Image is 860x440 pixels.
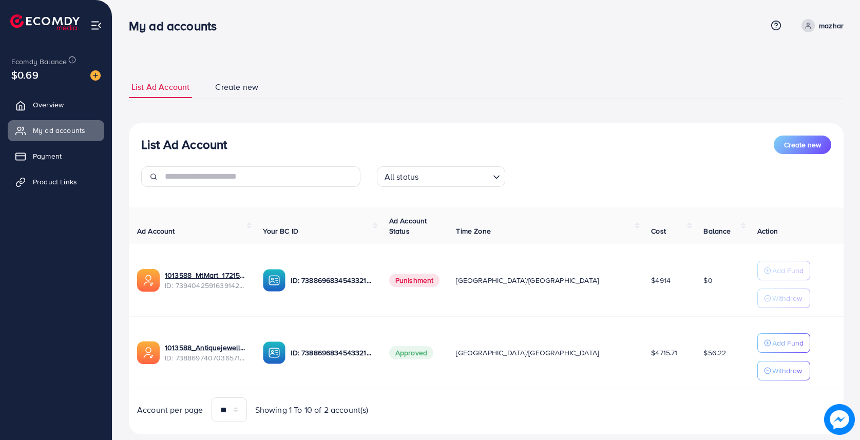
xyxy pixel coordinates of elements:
[8,146,104,166] a: Payment
[33,125,85,136] span: My ad accounts
[33,100,64,110] span: Overview
[165,270,246,280] a: 1013588_MtMart_1721559701675
[422,167,488,184] input: Search for option
[165,353,246,363] span: ID: 7388697407036571665
[263,269,285,292] img: ic-ba-acc.ded83a64.svg
[137,269,160,292] img: ic-ads-acc.e4c84228.svg
[703,226,731,236] span: Balance
[456,226,490,236] span: Time Zone
[757,333,810,353] button: Add Fund
[456,275,599,285] span: [GEOGRAPHIC_DATA]/[GEOGRAPHIC_DATA]
[772,365,802,377] p: Withdraw
[8,171,104,192] a: Product Links
[215,81,258,93] span: Create new
[389,274,440,287] span: Punishment
[757,289,810,308] button: Withdraw
[137,341,160,364] img: ic-ads-acc.e4c84228.svg
[772,264,804,277] p: Add Fund
[651,348,677,358] span: $4715.71
[131,81,189,93] span: List Ad Account
[263,341,285,364] img: ic-ba-acc.ded83a64.svg
[456,348,599,358] span: [GEOGRAPHIC_DATA]/[GEOGRAPHIC_DATA]
[389,216,427,236] span: Ad Account Status
[784,140,821,150] span: Create new
[757,261,810,280] button: Add Fund
[255,404,369,416] span: Showing 1 To 10 of 2 account(s)
[651,275,671,285] span: $4914
[772,337,804,349] p: Add Fund
[774,136,831,154] button: Create new
[377,166,505,187] div: Search for option
[703,275,712,285] span: $0
[10,14,80,30] img: logo
[165,280,246,291] span: ID: 7394042591639142417
[651,226,666,236] span: Cost
[772,292,802,304] p: Withdraw
[11,56,67,67] span: Ecomdy Balance
[141,137,227,152] h3: List Ad Account
[11,67,39,82] span: $0.69
[137,226,175,236] span: Ad Account
[757,226,778,236] span: Action
[33,151,62,161] span: Payment
[263,226,298,236] span: Your BC ID
[165,270,246,291] div: <span class='underline'>1013588_MtMart_1721559701675</span></br>7394042591639142417
[137,404,203,416] span: Account per page
[8,94,104,115] a: Overview
[383,169,421,184] span: All status
[824,404,855,435] img: image
[703,348,726,358] span: $56.22
[129,18,225,33] h3: My ad accounts
[389,346,433,359] span: Approved
[757,361,810,380] button: Withdraw
[291,274,372,286] p: ID: 7388696834543321089
[819,20,844,32] p: mazhar
[8,120,104,141] a: My ad accounts
[165,342,246,353] a: 1013588_Antiquejeweller_1720315192131
[291,347,372,359] p: ID: 7388696834543321089
[90,20,102,31] img: menu
[90,70,101,81] img: image
[165,342,246,364] div: <span class='underline'>1013588_Antiquejeweller_1720315192131</span></br>7388697407036571665
[33,177,77,187] span: Product Links
[797,19,844,32] a: mazhar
